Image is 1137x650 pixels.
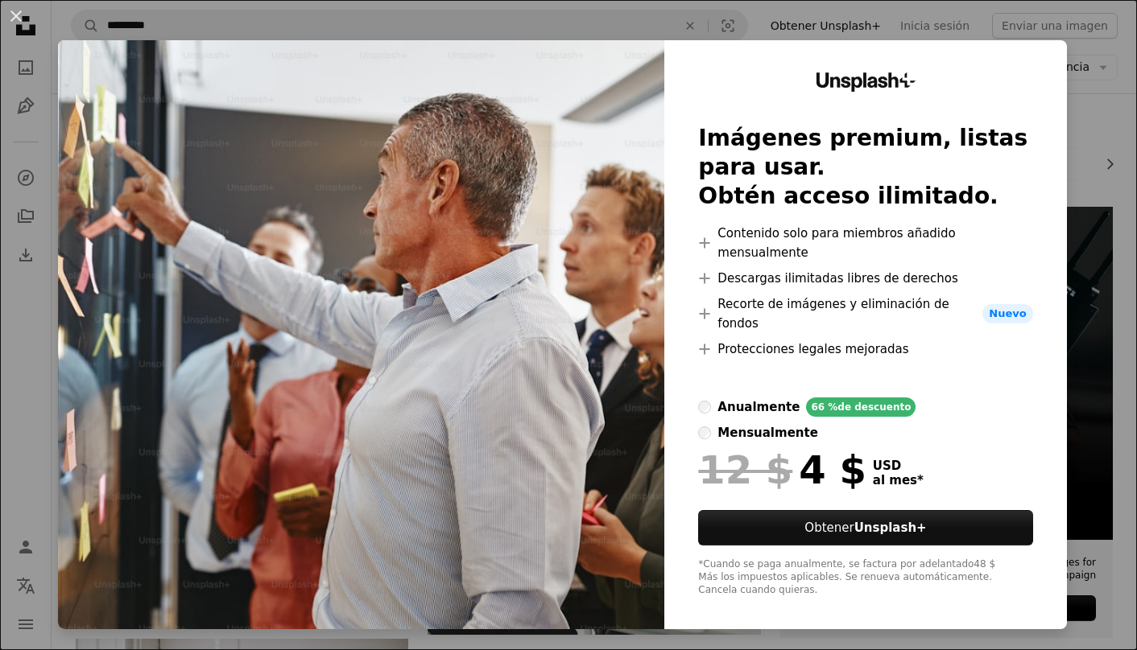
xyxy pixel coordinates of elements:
[698,558,1032,597] div: *Cuando se paga anualmente, se factura por adelantado 48 $ Más los impuestos aplicables. Se renue...
[806,397,916,417] div: 66 % de descuento
[873,473,924,488] span: al mes *
[698,449,866,491] div: 4 $
[717,397,800,417] div: anualmente
[698,294,1032,333] li: Recorte de imágenes y eliminación de fondos
[698,269,1032,288] li: Descargas ilimitadas libres de derechos
[854,520,927,535] strong: Unsplash+
[982,304,1032,323] span: Nuevo
[698,339,1032,359] li: Protecciones legales mejoradas
[698,510,1032,545] button: ObtenerUnsplash+
[698,224,1032,262] li: Contenido solo para miembros añadido mensualmente
[698,124,1032,211] h2: Imágenes premium, listas para usar. Obtén acceso ilimitado.
[717,423,817,442] div: mensualmente
[698,401,711,413] input: anualmente66 %de descuento
[873,459,924,473] span: USD
[698,426,711,439] input: mensualmente
[698,449,792,491] span: 12 $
